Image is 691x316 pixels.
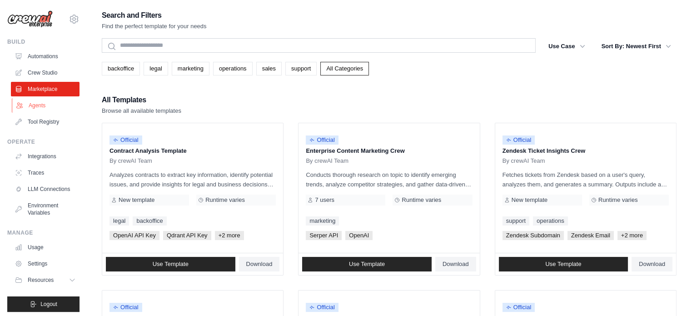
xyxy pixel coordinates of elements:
[639,261,665,268] span: Download
[345,231,373,240] span: OpenAI
[502,303,535,312] span: Official
[315,196,334,204] span: 7 users
[40,301,57,308] span: Logout
[7,229,80,236] div: Manage
[435,257,476,271] a: Download
[213,62,253,75] a: operations
[543,38,591,55] button: Use Case
[502,157,545,165] span: By crewAI Team
[502,170,669,189] p: Fetches tickets from Zendesk based on a user's query, analyzes them, and generates a summary. Out...
[7,138,80,145] div: Operate
[106,257,235,271] a: Use Template
[11,166,80,180] a: Traces
[239,257,280,271] a: Download
[172,62,209,75] a: marketing
[109,231,159,240] span: OpenAI API Key
[11,273,80,287] button: Resources
[11,49,80,64] a: Automations
[11,240,80,255] a: Usage
[109,216,129,226] a: legal
[306,135,338,145] span: Official
[306,157,348,165] span: By crewAI Team
[306,303,338,312] span: Official
[119,196,154,204] span: New template
[320,62,369,75] a: All Categories
[109,170,276,189] p: Analyzes contracts to extract key information, identify potential issues, and provide insights fo...
[102,9,207,22] h2: Search and Filters
[306,146,472,155] p: Enterprise Content Marketing Crew
[306,231,342,240] span: Serper API
[102,106,181,115] p: Browse all available templates
[109,157,152,165] span: By crewAI Team
[402,196,441,204] span: Runtime varies
[102,22,207,31] p: Find the perfect template for your needs
[302,257,432,271] a: Use Template
[246,261,273,268] span: Download
[502,231,564,240] span: Zendesk Subdomain
[109,303,142,312] span: Official
[545,261,581,268] span: Use Template
[7,296,80,312] button: Logout
[349,261,385,268] span: Use Template
[285,62,317,75] a: support
[163,231,211,240] span: Qdrant API Key
[502,216,529,226] a: support
[533,216,568,226] a: operations
[306,170,472,189] p: Conducts thorough research on topic to identify emerging trends, analyze competitor strategies, a...
[11,198,80,220] a: Environment Variables
[11,182,80,196] a: LLM Connections
[598,196,638,204] span: Runtime varies
[144,62,168,75] a: legal
[102,62,140,75] a: backoffice
[631,257,672,271] a: Download
[11,65,80,80] a: Crew Studio
[102,94,181,106] h2: All Templates
[133,216,166,226] a: backoffice
[567,231,614,240] span: Zendesk Email
[306,216,339,226] a: marketing
[617,231,646,240] span: +2 more
[11,256,80,271] a: Settings
[502,146,669,155] p: Zendesk Ticket Insights Crew
[7,38,80,45] div: Build
[442,261,469,268] span: Download
[28,276,54,284] span: Resources
[11,149,80,164] a: Integrations
[256,62,282,75] a: sales
[12,98,80,113] a: Agents
[512,196,547,204] span: New template
[215,231,244,240] span: +2 more
[109,135,142,145] span: Official
[109,146,276,155] p: Contract Analysis Template
[205,196,245,204] span: Runtime varies
[7,10,53,28] img: Logo
[499,257,628,271] a: Use Template
[596,38,676,55] button: Sort By: Newest First
[11,115,80,129] a: Tool Registry
[11,82,80,96] a: Marketplace
[153,261,189,268] span: Use Template
[502,135,535,145] span: Official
